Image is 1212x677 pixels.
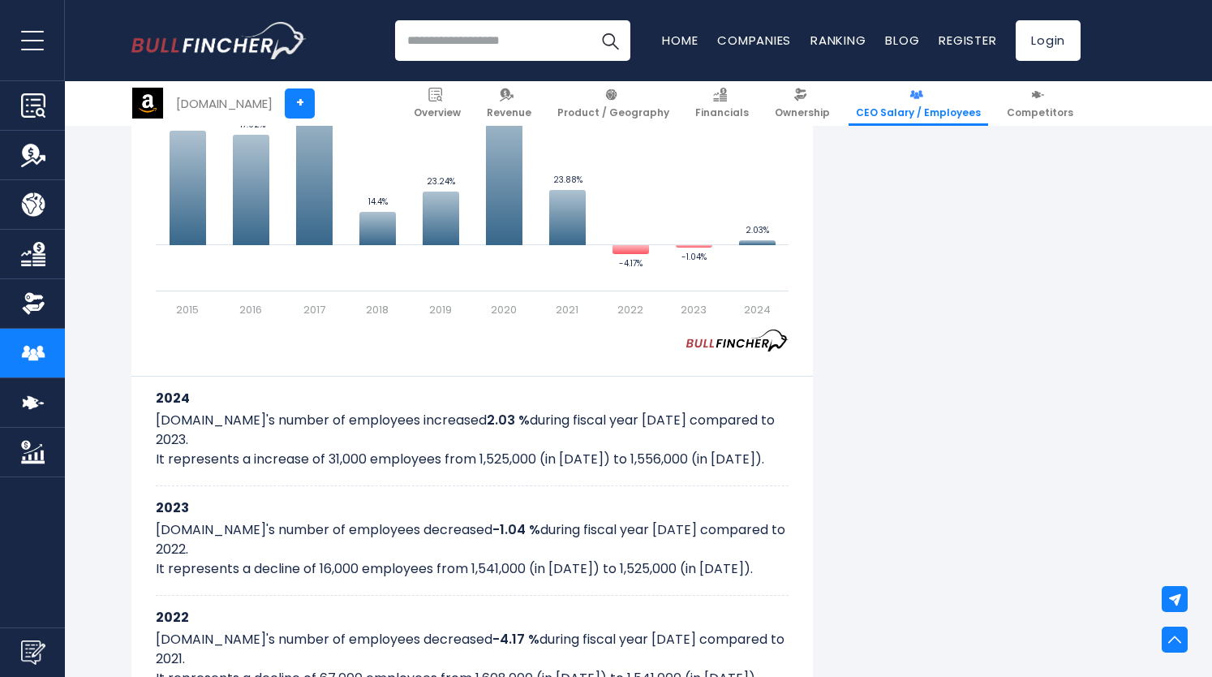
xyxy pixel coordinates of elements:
a: Login [1016,20,1081,61]
tspan: 14.4% [368,196,388,208]
a: Overview [406,81,468,126]
a: Revenue [479,81,539,126]
a: Ownership [767,81,837,126]
span: CEO Salary / Employees [856,106,981,119]
tspan: 23.88% [553,174,582,186]
button: Search [590,20,630,61]
span: Competitors [1007,106,1073,119]
text: 2016 [239,302,262,317]
tspan: -4.17% [619,257,643,270]
span: Overview [414,106,461,119]
a: + [285,88,315,119]
text: 2015 [176,302,199,317]
a: Blog [885,32,919,49]
a: Product / Geography [550,81,677,126]
a: Home [662,32,698,49]
tspan: -1.04% [681,251,707,263]
div: [DOMAIN_NAME] [176,94,273,113]
text: 2021 [556,302,578,317]
a: Financials [688,81,756,126]
p: [DOMAIN_NAME]'s number of employees decreased during fiscal year [DATE] compared to 2022. It repr... [156,520,789,579]
text: 2020 [491,302,517,317]
a: Go to homepage [131,22,306,59]
img: AMZN logo [132,88,163,119]
text: 2017 [303,302,325,317]
h3: 2023 [156,498,789,518]
a: Ranking [810,32,866,49]
h3: 2022 [156,607,789,627]
span: Product / Geography [557,106,669,119]
span: Ownership [775,106,830,119]
b: -4.17 % [492,630,539,649]
b: 2.03 % [487,411,530,429]
span: Financials [695,106,749,119]
a: Register [939,32,996,49]
a: CEO Salary / Employees [849,81,988,126]
span: Revenue [487,106,531,119]
text: 2023 [681,302,707,317]
tspan: 2.03% [746,224,769,236]
img: Ownership [21,291,45,316]
text: 2024 [744,302,771,317]
text: 2018 [366,302,389,317]
b: -1.04 % [492,520,540,539]
p: [DOMAIN_NAME]'s number of employees increased during fiscal year [DATE] compared to 2023. It repr... [156,411,789,469]
text: 2022 [617,302,643,317]
a: Competitors [999,81,1081,126]
text: 2019 [429,302,452,317]
h3: 2024 [156,388,789,408]
a: Companies [717,32,791,49]
img: Bullfincher logo [131,22,307,59]
tspan: 23.24% [427,175,455,188]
